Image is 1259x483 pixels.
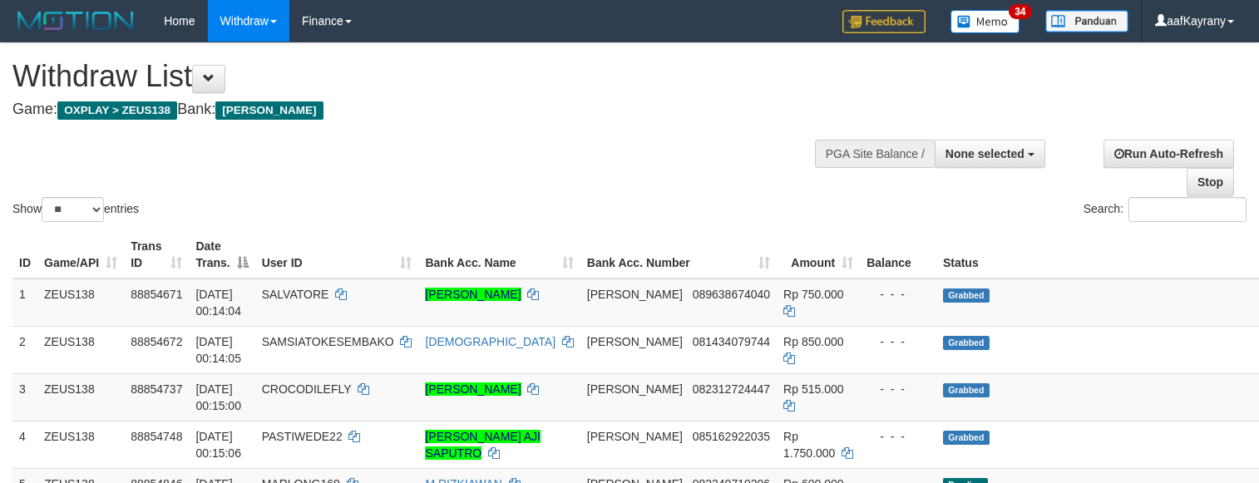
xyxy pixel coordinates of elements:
span: OXPLAY > ZEUS138 [57,101,177,120]
span: Rp 515.000 [783,382,843,396]
img: Button%20Memo.svg [950,10,1020,33]
span: PASTIWEDE22 [262,430,343,443]
span: 88854748 [131,430,182,443]
td: 1 [12,278,37,327]
a: [PERSON_NAME] [425,288,521,301]
h4: Game: Bank: [12,101,822,118]
span: 34 [1009,4,1031,19]
a: Run Auto-Refresh [1103,140,1234,168]
span: CROCODILEFLY [262,382,352,396]
span: [DATE] 00:15:00 [195,382,241,412]
span: [PERSON_NAME] [587,335,683,348]
td: 3 [12,373,37,421]
a: Stop [1187,168,1234,196]
span: Rp 750.000 [783,288,843,301]
span: [PERSON_NAME] [215,101,323,120]
span: [DATE] 00:15:06 [195,430,241,460]
span: SALVATORE [262,288,329,301]
span: [DATE] 00:14:05 [195,335,241,365]
span: [DATE] 00:14:04 [195,288,241,318]
div: - - - [866,333,930,350]
span: 88854737 [131,382,182,396]
th: Balance [860,231,936,278]
a: [PERSON_NAME] [425,382,521,396]
th: Status [936,231,1257,278]
div: - - - [866,428,930,445]
span: [PERSON_NAME] [587,288,683,301]
td: ZEUS138 [37,421,124,468]
th: Bank Acc. Number: activate to sort column ascending [580,231,777,278]
th: Amount: activate to sort column ascending [777,231,860,278]
td: ZEUS138 [37,278,124,327]
td: ZEUS138 [37,326,124,373]
a: [PERSON_NAME] AJI SAPUTRO [425,430,540,460]
span: [PERSON_NAME] [587,382,683,396]
span: Copy 082312724447 to clipboard [693,382,770,396]
div: - - - [866,381,930,397]
span: Rp 850.000 [783,335,843,348]
button: None selected [935,140,1045,168]
th: ID [12,231,37,278]
th: Bank Acc. Name: activate to sort column ascending [418,231,580,278]
label: Show entries [12,197,139,222]
th: Trans ID: activate to sort column ascending [124,231,189,278]
span: 88854672 [131,335,182,348]
th: User ID: activate to sort column ascending [255,231,419,278]
select: Showentries [42,197,104,222]
td: ZEUS138 [37,373,124,421]
span: Grabbed [943,431,990,445]
span: Rp 1.750.000 [783,430,835,460]
span: 88854671 [131,288,182,301]
span: Grabbed [943,336,990,350]
h1: Withdraw List [12,60,822,93]
span: [PERSON_NAME] [587,430,683,443]
input: Search: [1128,197,1247,222]
span: SAMSIATOKESEMBAKO [262,335,394,348]
img: Feedback.jpg [842,10,926,33]
span: Grabbed [943,288,990,303]
label: Search: [1084,197,1247,222]
span: None selected [945,147,1024,160]
th: Game/API: activate to sort column ascending [37,231,124,278]
span: Copy 081434079744 to clipboard [693,335,770,348]
img: MOTION_logo.png [12,8,139,33]
span: Copy 085162922035 to clipboard [693,430,770,443]
td: 4 [12,421,37,468]
img: panduan.png [1045,10,1128,32]
td: 2 [12,326,37,373]
th: Date Trans.: activate to sort column descending [189,231,254,278]
div: PGA Site Balance / [815,140,935,168]
div: - - - [866,286,930,303]
span: Copy 089638674040 to clipboard [693,288,770,301]
span: Grabbed [943,383,990,397]
a: [DEMOGRAPHIC_DATA] [425,335,555,348]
